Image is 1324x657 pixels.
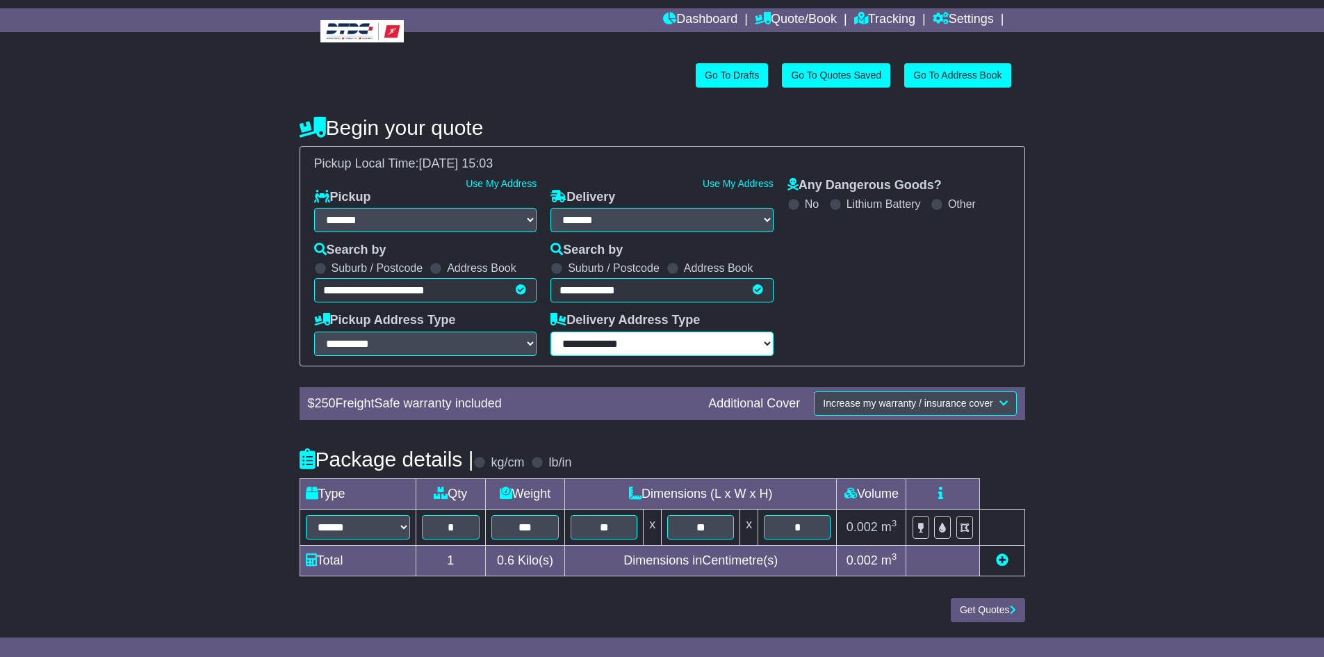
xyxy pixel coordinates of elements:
td: Dimensions (L x W x H) [564,478,836,509]
a: Quote/Book [755,8,837,32]
button: Increase my warranty / insurance cover [814,391,1016,416]
a: Use My Address [703,178,774,189]
td: Kilo(s) [485,545,564,576]
a: Go To Quotes Saved [782,63,890,88]
label: Pickup Address Type [314,313,456,328]
div: Additional Cover [701,396,807,412]
label: Address Book [684,261,753,275]
label: Any Dangerous Goods? [787,178,942,193]
a: Go To Address Book [904,63,1011,88]
span: 0.6 [497,553,514,567]
td: x [644,509,662,545]
td: Weight [485,478,564,509]
label: Search by [314,243,386,258]
div: $ FreightSafe warranty included [301,396,702,412]
a: Go To Drafts [696,63,768,88]
label: Other [948,197,976,211]
a: Add new item [996,553,1008,567]
td: Dimensions in Centimetre(s) [564,545,836,576]
td: 1 [416,545,485,576]
a: Use My Address [466,178,537,189]
a: Tracking [854,8,915,32]
a: Settings [933,8,994,32]
label: Delivery [550,190,615,205]
label: No [805,197,819,211]
label: Delivery Address Type [550,313,700,328]
a: Dashboard [663,8,737,32]
label: lb/in [548,455,571,471]
button: Get Quotes [951,598,1025,622]
label: Pickup [314,190,371,205]
td: Type [300,478,416,509]
sup: 3 [892,551,897,562]
sup: 3 [892,518,897,528]
h4: Begin your quote [300,116,1025,139]
span: [DATE] 15:03 [419,156,493,170]
span: 0.002 [847,553,878,567]
td: Volume [837,478,906,509]
label: kg/cm [491,455,524,471]
h4: Package details | [300,448,474,471]
td: Total [300,545,416,576]
span: m [881,553,897,567]
label: Address Book [447,261,516,275]
td: x [740,509,758,545]
label: Suburb / Postcode [568,261,660,275]
span: Increase my warranty / insurance cover [823,398,992,409]
span: 0.002 [847,520,878,534]
label: Search by [550,243,623,258]
label: Suburb / Postcode [332,261,423,275]
span: m [881,520,897,534]
td: Qty [416,478,485,509]
div: Pickup Local Time: [307,156,1017,172]
span: 250 [315,396,336,410]
label: Lithium Battery [847,197,921,211]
